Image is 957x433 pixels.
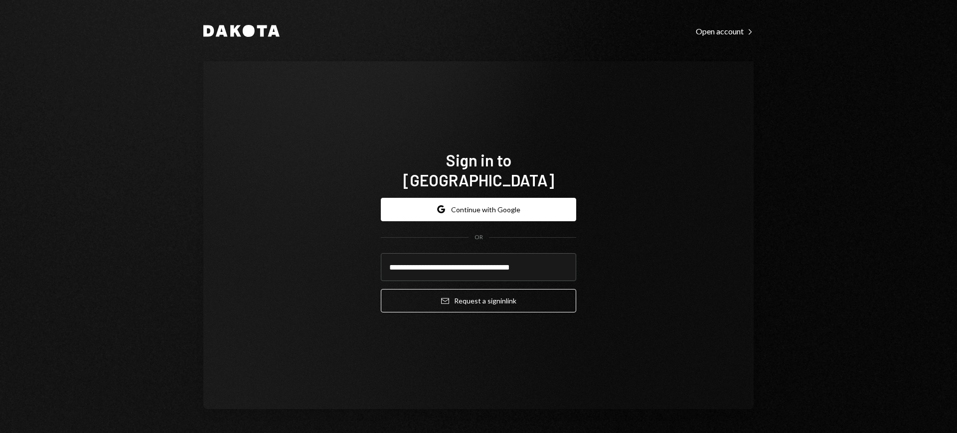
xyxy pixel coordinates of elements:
div: Open account [696,26,754,36]
div: OR [475,233,483,242]
a: Open account [696,25,754,36]
h1: Sign in to [GEOGRAPHIC_DATA] [381,150,576,190]
button: Request a signinlink [381,289,576,312]
button: Continue with Google [381,198,576,221]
